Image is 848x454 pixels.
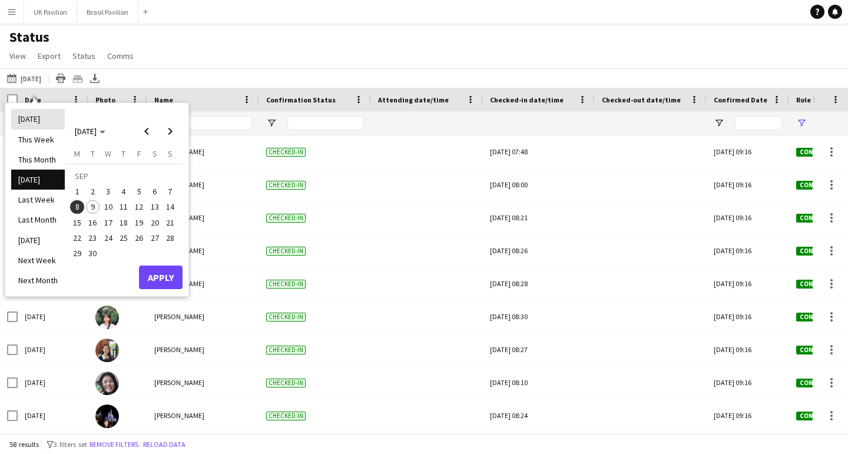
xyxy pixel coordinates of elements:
span: Confirmed [796,148,840,157]
span: 17 [101,216,115,230]
span: Confirmed [796,247,840,256]
button: Remove filters [87,438,141,451]
button: 20-09-2025 [147,215,162,230]
a: Comms [102,48,138,64]
li: [DATE] [11,109,65,129]
div: [DATE] 09:16 [707,333,789,366]
button: 12-09-2025 [131,199,147,214]
a: Status [68,48,100,64]
button: Choose month and year [70,121,110,142]
div: [DATE] 09:16 [707,300,789,333]
div: [DATE] 08:10 [490,366,588,399]
button: 13-09-2025 [147,199,162,214]
span: Confirmed [796,379,840,387]
button: 06-09-2025 [147,184,162,199]
div: [DATE] [18,333,88,366]
img: Soyoka McDonough [95,339,119,362]
span: Export [38,51,61,61]
span: Date [25,95,41,104]
span: Checked-in [266,280,306,289]
span: Checked-out date/time [602,95,681,104]
button: UK Pavilion [24,1,77,24]
button: 02-09-2025 [85,184,100,199]
span: 15 [70,216,84,230]
span: 9 [86,200,100,214]
span: Confirmed [796,214,840,223]
button: Next month [158,120,182,143]
li: Next Month [11,270,65,290]
img: Hitomi MATSUDA [95,405,119,428]
div: [DATE] 08:21 [490,201,588,234]
span: Checked-in [266,181,306,190]
span: Checked-in [266,214,306,223]
span: 28 [163,231,177,245]
div: [DATE] [18,366,88,399]
button: 08-09-2025 [69,199,85,214]
button: 30-09-2025 [85,246,100,261]
span: 3 filters set [54,440,87,449]
span: 16 [86,216,100,230]
span: Checked-in [266,379,306,387]
app-action-btn: Crew files as ZIP [71,71,85,85]
span: 19 [132,216,146,230]
span: Confirmed [796,346,840,354]
span: 14 [163,200,177,214]
div: [DATE] 08:00 [490,168,588,201]
span: 8 [70,200,84,214]
button: 29-09-2025 [69,246,85,261]
span: 29 [70,246,84,260]
span: Confirmed Date [714,95,767,104]
input: Confirmation Status Filter Input [287,116,364,130]
span: T [91,148,95,159]
button: 28-09-2025 [163,230,178,246]
div: [DATE] 08:30 [490,300,588,333]
li: Last Week [11,190,65,210]
button: 15-09-2025 [69,215,85,230]
div: [DATE] 09:16 [707,201,789,234]
span: 3 [101,184,115,198]
span: 11 [117,200,131,214]
button: 07-09-2025 [163,184,178,199]
span: 21 [163,216,177,230]
div: [DATE] 08:28 [490,267,588,300]
span: T [121,148,125,159]
span: View [9,51,26,61]
span: 6 [148,184,162,198]
span: Status [72,51,95,61]
button: 01-09-2025 [69,184,85,199]
span: 22 [70,231,84,245]
span: 12 [132,200,146,214]
li: This Month [11,150,65,170]
button: 17-09-2025 [101,215,116,230]
input: Name Filter Input [175,116,252,130]
button: 26-09-2025 [131,230,147,246]
button: 19-09-2025 [131,215,147,230]
app-action-btn: Export XLSX [88,71,102,85]
span: 25 [117,231,131,245]
button: Open Filter Menu [796,118,807,128]
span: 24 [101,231,115,245]
div: [DATE] [18,399,88,432]
span: Checked-in [266,412,306,420]
span: 1 [70,184,84,198]
span: W [105,148,111,159]
span: [PERSON_NAME] [154,345,204,354]
div: [DATE] 07:48 [490,135,588,168]
span: Checked-in date/time [490,95,564,104]
li: [DATE] [11,230,65,250]
div: [DATE] 09:16 [707,234,789,267]
button: 04-09-2025 [116,184,131,199]
button: 10-09-2025 [101,199,116,214]
button: [DATE] [5,71,44,85]
span: 10 [101,200,115,214]
span: Checked-in [266,346,306,354]
button: 23-09-2025 [85,230,100,246]
div: [DATE] 09:16 [707,399,789,432]
span: Checked-in [266,148,306,157]
span: S [168,148,173,159]
span: 20 [148,216,162,230]
span: 30 [86,246,100,260]
span: Checked-in [266,313,306,322]
span: Comms [107,51,134,61]
button: 21-09-2025 [163,215,178,230]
